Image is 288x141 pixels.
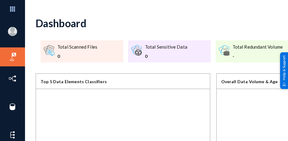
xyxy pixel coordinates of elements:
[36,74,210,89] div: Top 5 Data Elements Classifiers
[232,43,283,50] div: Total Redundant Volume
[8,27,17,36] img: blank-profile-picture.png
[145,43,187,50] div: Total Sensitive Data
[8,74,17,83] img: icon-inventory.svg
[282,82,286,86] img: help_support.svg
[232,53,283,59] div: -
[57,53,97,59] div: 0
[145,53,187,59] div: 0
[3,2,22,16] img: app launcher
[8,52,17,61] img: icon-risk-sonar.svg
[36,17,86,29] div: Dashboard
[280,52,288,89] div: Help & Support
[8,102,17,111] img: icon-sources.svg
[57,43,97,50] div: Total Scanned Files
[8,130,17,139] img: icon-elements.svg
